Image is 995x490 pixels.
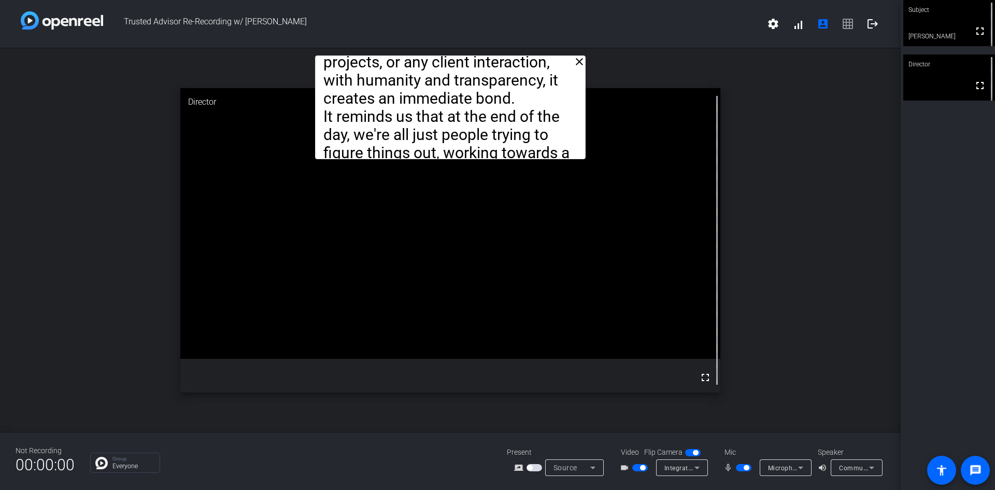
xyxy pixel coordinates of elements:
span: Flip Camera [644,447,683,458]
span: Trusted Advisor Re-Recording w/ [PERSON_NAME] [103,11,761,36]
mat-icon: accessibility [935,464,948,477]
div: Not Recording [16,445,75,456]
div: Speaker [818,447,880,458]
span: Video [621,447,639,458]
div: Director [903,54,995,74]
mat-icon: videocam_outline [620,461,632,474]
mat-icon: fullscreen [974,25,986,37]
mat-icon: mic_none [723,461,736,474]
mat-icon: fullscreen [699,371,712,384]
p: Group [112,456,154,461]
p: Everyone [112,463,154,469]
button: signal_cellular_alt [786,11,811,36]
mat-icon: message [969,464,982,477]
mat-icon: account_box [817,18,829,30]
div: Mic [714,447,818,458]
img: white-gradient.svg [21,11,103,30]
span: Microphone (Jabra EVOLVE 20) (0b0e:0303) [768,464,902,472]
mat-icon: screen_share_outline [514,461,527,474]
p: It reminds us that at the end of the day, we're all just people trying to figure things out, work... [323,107,577,198]
span: Source [553,464,577,472]
mat-icon: logout [866,18,879,30]
div: Present [507,447,610,458]
span: Integrated Camera (04f2:b724) [664,464,759,472]
mat-icon: settings [767,18,779,30]
mat-icon: volume_up [818,461,830,474]
mat-icon: close [573,55,586,68]
div: Director [180,88,721,116]
mat-icon: fullscreen [974,79,986,92]
span: 00:00:00 [16,452,75,478]
img: Chat Icon [95,457,108,469]
p: When you approach these sensitive projects, or any client interaction, with humanity and transpar... [323,35,577,107]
